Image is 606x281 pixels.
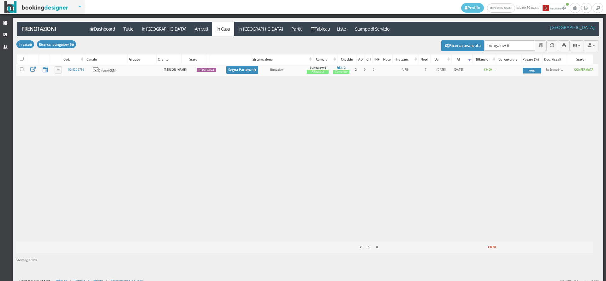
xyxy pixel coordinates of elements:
a: In Casa [212,22,234,36]
b: 1 [546,67,547,72]
a: Dashboard [86,22,119,36]
td: [DATE] [432,64,450,76]
td: AIFB [391,64,419,76]
div: CH [365,55,372,64]
input: Cerca [484,40,535,51]
div: 100% [523,68,541,73]
div: Doc. Fiscali [543,55,567,64]
button: Ricerca: bungalow 6 [37,40,76,48]
div: Trattam. [393,55,418,64]
div: INF [372,55,381,64]
div: Stato [567,55,593,64]
button: Aggiorna [546,40,558,51]
div: Bilancio [472,55,497,64]
td: 7 [419,64,432,76]
span: Showing 1 rows [16,258,37,262]
div: Cod. [62,55,85,64]
img: BookingDesigner.com [4,1,68,13]
a: 1QI42D2756 [68,67,84,72]
div: Stato [182,55,205,64]
td: Diretto (CRM) [91,64,133,76]
div: Alloggiata [307,70,329,74]
b: 2 [360,245,361,249]
a: Partiti [287,22,307,36]
div: Checkin [338,55,356,64]
td: x Scontrino. [544,64,569,76]
td: - [494,64,521,76]
b: Bungalow 6 [310,66,326,70]
div: Canale [85,55,128,64]
b: 0 [368,245,369,249]
div: AD [357,55,364,64]
td: 0 [369,64,378,76]
a: Liste [334,22,351,36]
a: Tableau [307,22,334,36]
td: 2 [352,64,360,76]
div: Pagato (%) [521,55,542,64]
h4: [GEOGRAPHIC_DATA] [550,25,595,30]
a: Prenotazioni [17,22,82,36]
div: Cliente [157,55,181,64]
a: Arrivati [190,22,212,36]
b: 3 [543,5,549,11]
div: € 0,00 [472,243,497,251]
button: Ricerca avanzata [441,40,484,51]
td: [DATE] [450,64,467,76]
b: [PERSON_NAME] [164,67,187,72]
td: Bungalow [268,64,305,76]
b: € 0,00 [484,67,492,72]
a: In [GEOGRAPHIC_DATA] [234,22,287,36]
div: Note [381,55,392,64]
b: 0 [376,245,378,249]
a: Tutte [119,22,138,36]
a: In [GEOGRAPHIC_DATA] [137,22,190,36]
button: Export [584,40,598,51]
button: In casa [16,40,34,48]
div: Notti [419,55,430,64]
div: Completo [333,70,349,74]
a: Stampe di Servizio [351,22,394,36]
div: Da Fatturare [497,55,521,64]
a: 2 / 2Completo [333,66,349,74]
div: Gruppo [128,55,156,64]
div: Camera [313,55,337,64]
div: Al [452,55,472,64]
a: [PERSON_NAME] [487,3,515,13]
button: 3Notifiche [540,3,569,13]
a: Profilo [461,3,484,13]
div: In partenza [197,68,216,72]
div: Sistemazione [251,55,313,64]
button: Segna Partenza [226,66,258,74]
div: Dal [431,55,451,64]
span: sabato, 30 agosto [461,3,570,13]
td: 0 [360,64,369,76]
b: CONFERMATA [574,67,593,72]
